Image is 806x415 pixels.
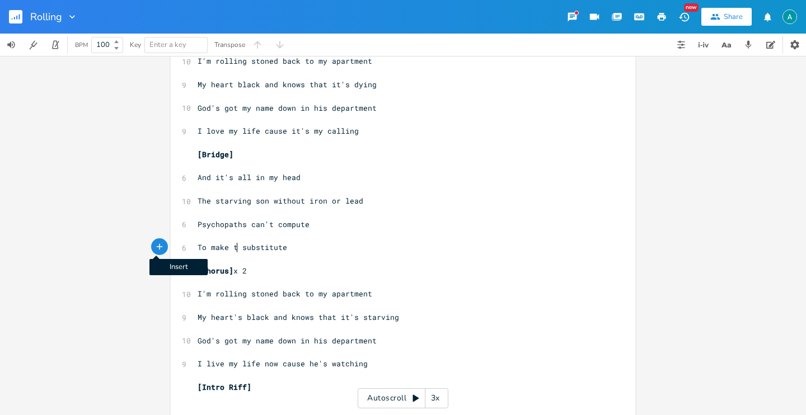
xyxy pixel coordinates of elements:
img: Alex [782,10,797,24]
span: My heart's black and knows that it's starving [198,312,399,322]
span: I'm rolling stoned back to my apartment [198,56,372,66]
span: I live my life now cause he's watching [198,359,368,369]
span: I love my life cause it's my calling [198,126,359,136]
span: And it's all in my head [198,172,301,182]
span: x 2 [198,266,247,276]
div: Transpose [214,41,245,48]
div: 3x [425,388,446,408]
span: The starving son without iron or lead [198,196,363,206]
div: Key [130,41,141,48]
div: BPM [75,42,88,48]
span: Rolling [30,12,62,22]
button: New [673,7,695,27]
div: Share [724,12,743,22]
span: To make t substitute [198,242,287,252]
span: [Chorus] [198,266,233,276]
span: My heart black and knows that it's dying [198,79,377,89]
span: [Intro Riff] [198,382,251,392]
span: God's got my name down in his department [198,103,377,113]
span: Psychopaths can't compute [198,219,310,229]
div: New [684,3,699,12]
button: Share [701,8,752,26]
span: Enter a key [149,40,186,50]
div: Autoscroll [358,388,448,408]
span: I'm rolling stoned back to my apartment [198,289,372,299]
span: God's got my name down in his department [198,336,377,346]
span: [Bridge] [198,149,233,159]
button: Insert [151,238,168,256]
